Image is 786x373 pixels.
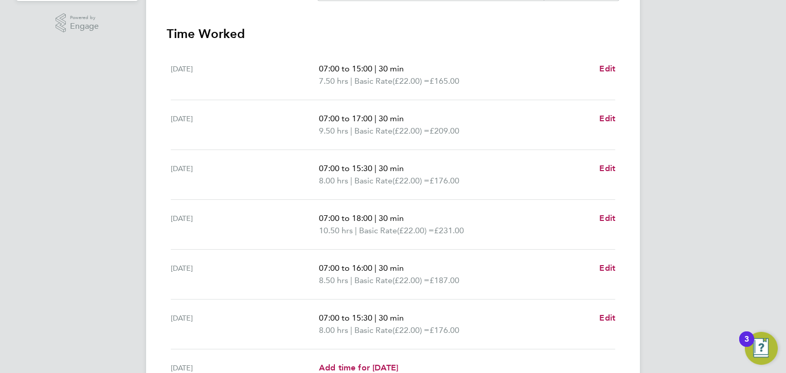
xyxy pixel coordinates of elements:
span: £209.00 [430,126,459,136]
span: | [355,226,357,235]
a: Edit [599,262,615,274]
div: [DATE] [171,212,319,237]
span: £165.00 [430,76,459,86]
span: Basic Rate [354,324,392,337]
a: Edit [599,212,615,225]
span: | [350,176,352,185]
span: £231.00 [434,226,464,235]
span: 07:00 to 18:00 [319,213,372,223]
span: | [374,313,377,323]
span: | [350,126,352,136]
span: 07:00 to 17:00 [319,114,372,123]
span: Basic Rate [359,225,397,237]
span: | [350,325,352,335]
span: 07:00 to 15:00 [319,64,372,73]
span: Edit [599,263,615,273]
div: [DATE] [171,312,319,337]
span: | [374,114,377,123]
span: 8.00 hrs [319,176,348,185]
span: Edit [599,313,615,323]
span: (£22.00) = [392,325,430,335]
span: 30 min [379,213,404,223]
span: (£22.00) = [397,226,434,235]
span: 8.50 hrs [319,275,348,285]
span: | [374,64,377,73]
span: 8.00 hrs [319,325,348,335]
span: | [374,263,377,273]
span: 07:00 to 15:30 [319,163,372,173]
span: 30 min [379,263,404,273]
span: Powered by [70,13,99,22]
span: (£22.00) = [392,126,430,136]
span: 07:00 to 16:00 [319,263,372,273]
span: Engage [70,22,99,31]
a: Edit [599,63,615,75]
span: £176.00 [430,176,459,185]
span: Edit [599,163,615,173]
span: (£22.00) = [392,176,430,185]
span: Add time for [DATE] [319,363,398,372]
span: £176.00 [430,325,459,335]
a: Edit [599,113,615,125]
div: [DATE] [171,162,319,187]
span: 30 min [379,163,404,173]
h3: Time Worked [167,26,619,42]
span: Basic Rate [354,75,392,87]
span: 30 min [379,313,404,323]
span: | [374,213,377,223]
span: Basic Rate [354,175,392,187]
div: [DATE] [171,113,319,137]
a: Edit [599,162,615,175]
span: 9.50 hrs [319,126,348,136]
span: 07:00 to 15:30 [319,313,372,323]
span: | [350,275,352,285]
span: (£22.00) = [392,275,430,285]
span: 30 min [379,64,404,73]
span: £187.00 [430,275,459,285]
a: Powered byEngage [56,13,99,33]
span: Basic Rate [354,125,392,137]
div: [DATE] [171,262,319,287]
a: Edit [599,312,615,324]
button: Open Resource Center, 3 new notifications [745,332,778,365]
span: Edit [599,213,615,223]
span: 7.50 hrs [319,76,348,86]
span: | [374,163,377,173]
span: Basic Rate [354,274,392,287]
span: | [350,76,352,86]
span: (£22.00) = [392,76,430,86]
span: Edit [599,114,615,123]
span: 10.50 hrs [319,226,353,235]
span: 30 min [379,114,404,123]
span: Edit [599,64,615,73]
div: 3 [744,339,749,352]
div: [DATE] [171,63,319,87]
